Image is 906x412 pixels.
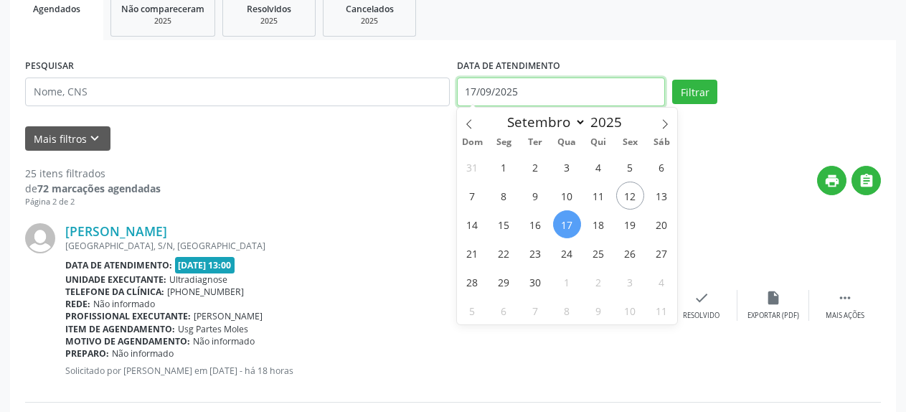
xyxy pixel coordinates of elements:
span: Sex [614,138,646,147]
select: Month [501,112,587,132]
span: Setembro 7, 2025 [458,182,486,210]
span: Qui [582,138,614,147]
b: Profissional executante: [65,310,191,322]
div: 2025 [233,16,305,27]
label: DATA DE ATENDIMENTO [457,55,560,78]
b: Data de atendimento: [65,259,172,271]
span: Setembro 4, 2025 [585,153,613,181]
span: Seg [488,138,519,147]
i: insert_drive_file [765,290,781,306]
span: Setembro 13, 2025 [648,182,676,210]
b: Telefone da clínica: [65,286,164,298]
span: Setembro 1, 2025 [490,153,518,181]
span: Não compareceram [121,3,204,15]
span: Setembro 28, 2025 [458,268,486,296]
span: Setembro 24, 2025 [553,239,581,267]
span: Setembro 18, 2025 [585,210,613,238]
span: Agendados [33,3,80,15]
p: Solicitado por [PERSON_NAME] em [DATE] - há 18 horas [65,365,666,377]
i:  [859,173,874,189]
button: print [817,166,846,195]
button:  [851,166,881,195]
i: check [694,290,709,306]
span: Setembro 17, 2025 [553,210,581,238]
span: Setembro 25, 2025 [585,239,613,267]
input: Selecione um intervalo [457,78,666,106]
div: 25 itens filtrados [25,166,161,181]
input: Year [586,113,633,131]
b: Motivo de agendamento: [65,335,190,347]
span: [PHONE_NUMBER] [167,286,244,298]
span: Agosto 31, 2025 [458,153,486,181]
div: de [25,181,161,196]
div: Exportar (PDF) [747,311,799,321]
div: Resolvido [683,311,719,321]
span: Setembro 30, 2025 [522,268,549,296]
div: Página 2 de 2 [25,196,161,208]
span: Setembro 15, 2025 [490,210,518,238]
span: Setembro 6, 2025 [648,153,676,181]
i: keyboard_arrow_down [87,131,103,146]
span: Setembro 3, 2025 [553,153,581,181]
span: Outubro 1, 2025 [553,268,581,296]
span: Setembro 20, 2025 [648,210,676,238]
span: Ultradiagnose [169,273,227,286]
span: Setembro 2, 2025 [522,153,549,181]
span: Outubro 4, 2025 [648,268,676,296]
div: 2025 [334,16,405,27]
button: Mais filtroskeyboard_arrow_down [25,126,110,151]
i: print [824,173,840,189]
span: Outubro 9, 2025 [585,296,613,324]
span: Qua [551,138,582,147]
span: Dom [457,138,489,147]
span: Outubro 2, 2025 [585,268,613,296]
span: Setembro 11, 2025 [585,182,613,210]
b: Rede: [65,298,90,310]
span: Ter [519,138,551,147]
div: Mais ações [826,311,864,321]
span: Setembro 14, 2025 [458,210,486,238]
span: Outubro 6, 2025 [490,296,518,324]
a: [PERSON_NAME] [65,223,167,239]
span: [PERSON_NAME] [194,310,263,322]
span: Setembro 9, 2025 [522,182,549,210]
span: Setembro 21, 2025 [458,239,486,267]
label: PESQUISAR [25,55,74,78]
span: Outubro 5, 2025 [458,296,486,324]
input: Nome, CNS [25,78,450,106]
span: Setembro 5, 2025 [616,153,644,181]
img: img [25,223,55,253]
span: Setembro 12, 2025 [616,182,644,210]
span: Não informado [112,347,174,360]
span: Setembro 23, 2025 [522,239,549,267]
span: Sáb [646,138,677,147]
span: Outubro 3, 2025 [616,268,644,296]
span: Setembro 16, 2025 [522,210,549,238]
span: Usg Partes Moles [178,323,248,335]
span: Setembro 26, 2025 [616,239,644,267]
div: 2025 [121,16,204,27]
span: Resolvidos [247,3,291,15]
div: [GEOGRAPHIC_DATA], S/N, [GEOGRAPHIC_DATA] [65,240,666,252]
span: Outubro 11, 2025 [648,296,676,324]
button: Filtrar [672,80,717,104]
strong: 72 marcações agendadas [37,182,161,195]
span: Setembro 8, 2025 [490,182,518,210]
span: Outubro 7, 2025 [522,296,549,324]
span: Setembro 29, 2025 [490,268,518,296]
b: Preparo: [65,347,109,360]
span: [DATE] 13:00 [175,257,235,273]
i:  [837,290,853,306]
b: Unidade executante: [65,273,166,286]
span: Setembro 19, 2025 [616,210,644,238]
span: Setembro 10, 2025 [553,182,581,210]
span: Não informado [193,335,255,347]
span: Setembro 27, 2025 [648,239,676,267]
b: Item de agendamento: [65,323,175,335]
span: Outubro 10, 2025 [616,296,644,324]
span: Cancelados [346,3,394,15]
span: Outubro 8, 2025 [553,296,581,324]
span: Não informado [93,298,155,310]
span: Setembro 22, 2025 [490,239,518,267]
